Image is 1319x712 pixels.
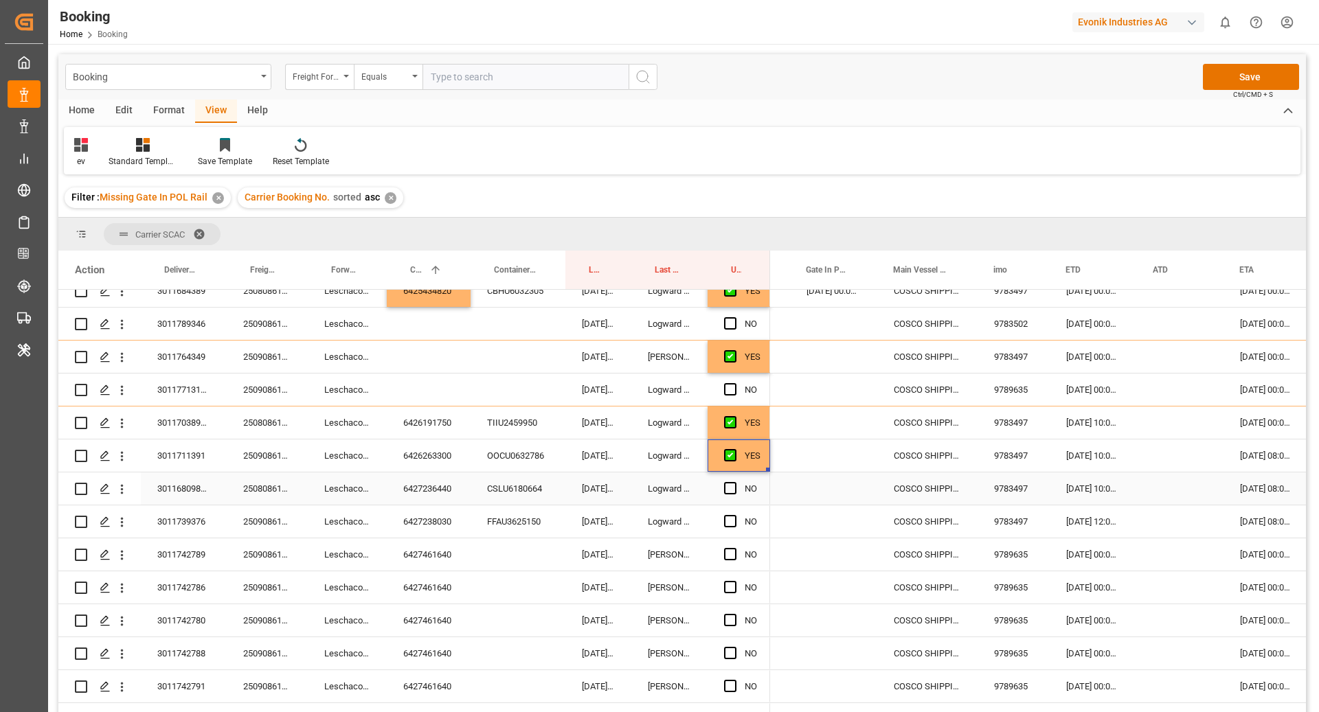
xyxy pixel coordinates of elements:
[1233,89,1273,100] span: Ctrl/CMD + S
[58,538,770,571] div: Press SPACE to select this row.
[978,308,1050,340] div: 9783502
[1224,604,1309,636] div: [DATE] 00:00:00
[410,265,424,275] span: Carrier Booking No.
[565,308,631,340] div: [DATE] 06:53:52
[978,670,1050,702] div: 9789635
[877,308,978,340] div: COSCO SHIPPING [PERSON_NAME]
[1224,670,1309,702] div: [DATE] 00:00:00
[565,439,631,472] div: [DATE] 18:06:04
[1072,12,1204,32] div: Evonik Industries AG
[993,265,1007,275] span: imo
[877,538,978,571] div: COSCO SHIPPING SCORPIO
[745,506,757,538] div: NO
[877,275,978,307] div: COSCO SHIPPING ARIES
[237,100,278,123] div: Help
[387,472,471,505] div: 6427236440
[745,638,757,669] div: NO
[565,275,631,307] div: [DATE] 05:42:18
[308,439,387,472] div: Leschaco Bremen
[58,604,770,637] div: Press SPACE to select this row.
[631,308,708,340] div: Logward System
[58,100,105,123] div: Home
[1050,308,1137,340] div: [DATE] 00:00:00
[877,637,978,669] div: COSCO SHIPPING SCORPIO
[631,637,708,669] div: [PERSON_NAME]
[71,192,100,203] span: Filter :
[1050,637,1137,669] div: [DATE] 00:00:00
[565,472,631,505] div: [DATE] 19:09:18
[1224,505,1309,538] div: [DATE] 08:00:00
[361,67,408,83] div: Equals
[58,374,770,406] div: Press SPACE to select this row.
[141,341,227,373] div: 3011764349
[978,472,1050,505] div: 9783497
[1050,341,1137,373] div: [DATE] 00:00:00
[1050,472,1137,505] div: [DATE] 10:00:00
[354,64,422,90] button: open menu
[143,100,195,123] div: Format
[745,671,757,702] div: NO
[60,6,128,27] div: Booking
[631,472,708,505] div: Logward System
[1239,265,1254,275] span: ETA
[365,192,380,203] span: asc
[565,374,631,406] div: [DATE] 05:49:41
[494,265,537,275] span: Container No.
[308,308,387,340] div: Leschaco Bremen
[308,571,387,604] div: Leschaco Bremen
[58,275,770,308] div: Press SPACE to select this row.
[745,440,760,472] div: YES
[141,604,227,636] div: 3011742780
[1224,275,1309,307] div: [DATE] 00:00:00
[565,538,631,571] div: [DATE] 10:38:29
[58,472,770,505] div: Press SPACE to select this row.
[471,505,565,538] div: FFAU3625150
[565,406,631,439] div: [DATE] 15:34:35
[141,505,227,538] div: 3011739376
[565,505,631,538] div: [DATE] 15:24:21
[333,192,361,203] span: sorted
[1224,571,1309,604] div: [DATE] 00:00:00
[745,275,760,307] div: YES
[198,155,252,168] div: Save Template
[877,374,978,406] div: COSCO SHIPPING SCORPIO
[471,472,565,505] div: CSLU6180664
[1050,670,1137,702] div: [DATE] 00:00:00
[745,308,757,340] div: NO
[227,341,308,373] div: 250908610461
[1050,571,1137,604] div: [DATE] 00:00:00
[471,406,565,439] div: TIIU2459950
[978,604,1050,636] div: 9789635
[195,100,237,123] div: View
[745,539,757,571] div: NO
[164,265,198,275] span: Delivery No.
[141,275,227,307] div: 3011684389
[877,341,978,373] div: COSCO SHIPPING ARIES
[227,505,308,538] div: 250908610225
[631,439,708,472] div: Logward System
[65,64,271,90] button: open menu
[745,341,760,373] div: YES
[227,406,308,439] div: 250808610742
[58,439,770,472] div: Press SPACE to select this row.
[227,439,308,472] div: 250908610069
[58,571,770,604] div: Press SPACE to select this row.
[1050,538,1137,571] div: [DATE] 00:00:00
[227,275,308,307] div: 250808610553
[655,265,679,275] span: Last Opened By
[141,571,227,604] div: 3011742786
[227,670,308,702] div: 250908610209
[227,374,308,406] div: 250908610507
[105,100,143,123] div: Edit
[631,571,708,604] div: [PERSON_NAME]
[141,472,227,505] div: 3011680988, 3011736222, 3011724213, 3011736162
[141,670,227,702] div: 3011742791
[141,439,227,472] div: 3011711391
[387,670,471,702] div: 6427461640
[978,505,1050,538] div: 9783497
[877,604,978,636] div: COSCO SHIPPING SCORPIO
[631,374,708,406] div: Logward System
[877,571,978,604] div: COSCO SHIPPING SCORPIO
[273,155,329,168] div: Reset Template
[1050,406,1137,439] div: [DATE] 10:00:00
